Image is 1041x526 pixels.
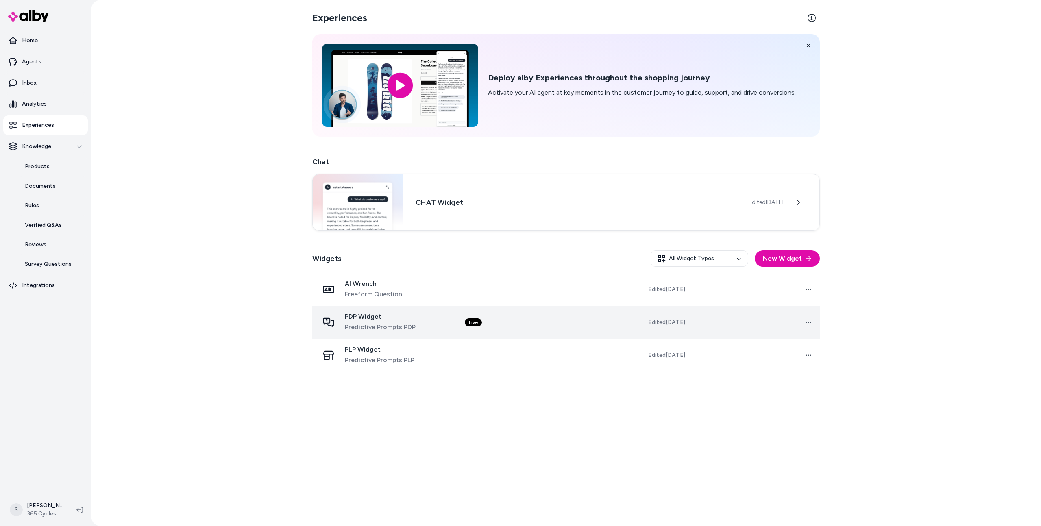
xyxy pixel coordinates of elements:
span: PDP Widget [345,313,416,321]
span: Edited [DATE] [648,285,685,293]
p: Inbox [22,79,37,87]
p: Reviews [25,241,46,249]
img: alby Logo [8,10,49,22]
h2: Widgets [312,253,342,264]
p: Integrations [22,281,55,289]
span: Predictive Prompts PDP [345,322,416,332]
p: Verified Q&As [25,221,62,229]
a: Analytics [3,94,88,114]
a: Experiences [3,115,88,135]
h3: CHAT Widget [416,197,736,208]
a: Products [17,157,88,176]
a: Home [3,31,88,50]
a: Documents [17,176,88,196]
p: Experiences [22,121,54,129]
p: Activate your AI agent at key moments in the customer journey to guide, support, and drive conver... [488,88,796,98]
button: New Widget [755,250,820,267]
img: Chat widget [313,174,403,230]
p: [PERSON_NAME] [27,502,63,510]
button: All Widget Types [651,250,748,267]
p: Rules [25,202,39,210]
span: S [10,503,23,516]
a: Rules [17,196,88,215]
a: Verified Q&As [17,215,88,235]
button: Knowledge [3,137,88,156]
div: Live [465,318,482,326]
a: Reviews [17,235,88,254]
span: 365 Cycles [27,510,63,518]
p: Home [22,37,38,45]
p: Analytics [22,100,47,108]
button: S[PERSON_NAME]365 Cycles [5,497,70,523]
h2: Experiences [312,11,367,24]
p: Documents [25,182,56,190]
span: Freeform Question [345,289,402,299]
span: Predictive Prompts PLP [345,355,414,365]
a: Survey Questions [17,254,88,274]
p: Products [25,163,50,171]
span: PLP Widget [345,346,414,354]
h2: Chat [312,156,820,167]
h2: Deploy alby Experiences throughout the shopping journey [488,73,796,83]
span: Edited [DATE] [749,198,784,206]
a: Agents [3,52,88,72]
a: Inbox [3,73,88,93]
span: Edited [DATE] [648,351,685,359]
p: Knowledge [22,142,51,150]
span: AI Wrench [345,280,402,288]
p: Agents [22,58,41,66]
a: Integrations [3,276,88,295]
span: Edited [DATE] [648,318,685,326]
a: Chat widgetCHAT WidgetEdited[DATE] [312,174,820,231]
p: Survey Questions [25,260,72,268]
